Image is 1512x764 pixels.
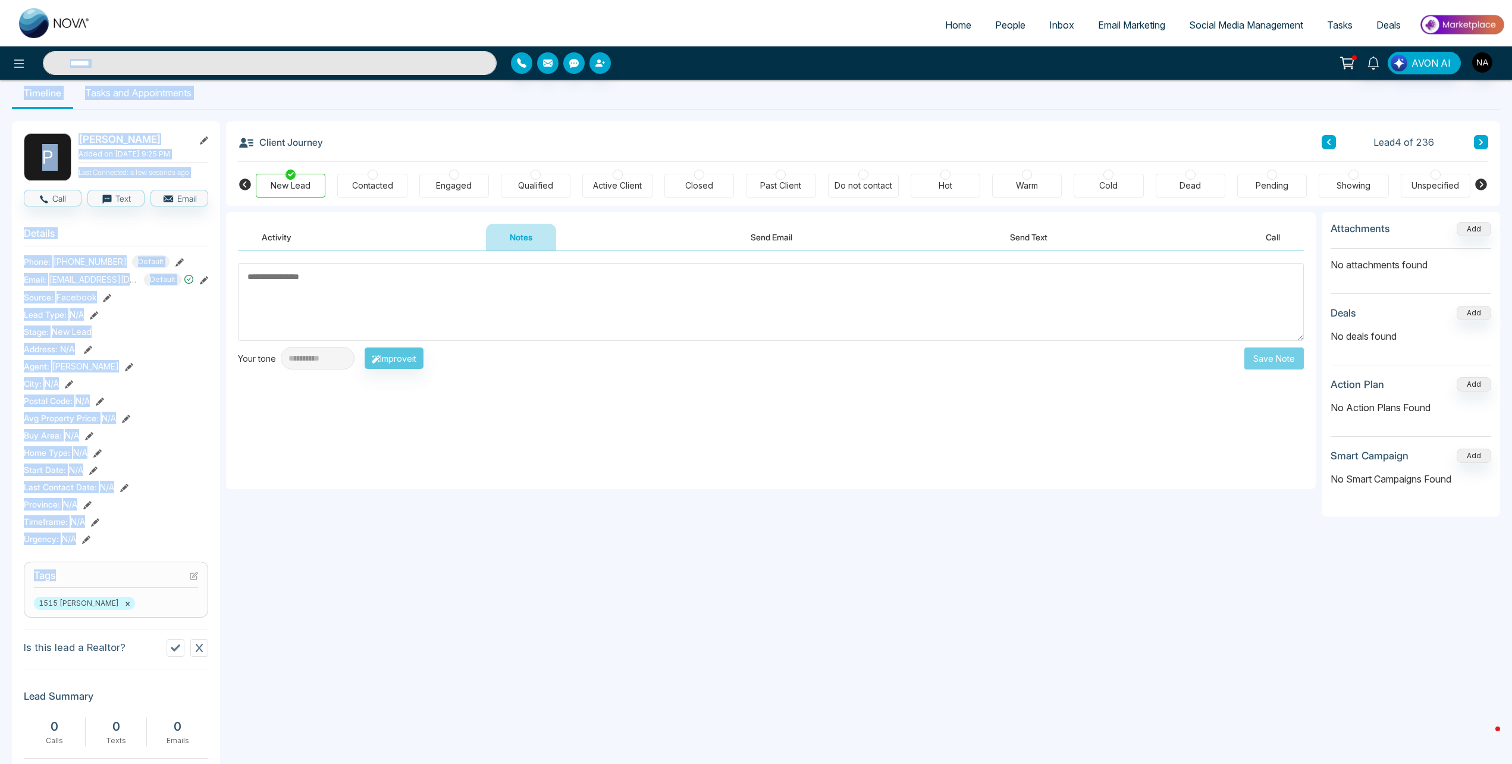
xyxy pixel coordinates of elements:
[24,481,97,493] span: Last Contact Date :
[518,180,553,192] div: Qualified
[436,180,472,192] div: Engaged
[153,718,202,735] div: 0
[1331,378,1384,390] h3: Action Plan
[1256,180,1288,192] div: Pending
[30,718,79,735] div: 0
[24,227,208,246] h3: Details
[945,19,971,31] span: Home
[271,180,310,192] div: New Lead
[1373,135,1434,149] span: Lead 4 of 236
[71,515,85,528] span: N/A
[19,8,90,38] img: Nova CRM Logo
[63,498,77,511] span: N/A
[70,308,84,321] span: N/A
[1244,347,1304,370] button: Save Note
[24,446,70,459] span: Home Type :
[73,77,203,109] li: Tasks and Appointments
[24,133,71,181] div: P
[1315,14,1364,36] a: Tasks
[24,343,75,355] span: Address:
[352,180,393,192] div: Contacted
[125,598,130,609] button: ×
[1331,223,1390,234] h3: Attachments
[45,377,59,390] span: N/A
[986,224,1071,251] button: Send Text
[1457,222,1491,236] button: Add
[1457,449,1491,463] button: Add
[1037,14,1086,36] a: Inbox
[92,735,141,746] div: Texts
[1376,19,1401,31] span: Deals
[60,344,75,354] span: N/A
[835,180,892,192] div: Do not contact
[238,133,323,151] h3: Client Journey
[1331,307,1356,319] h3: Deals
[24,394,73,407] span: Postal Code :
[144,273,181,286] span: Default
[939,180,952,192] div: Hot
[49,273,139,286] span: [EMAIL_ADDRESS][DOMAIN_NAME]
[24,498,60,511] span: Province :
[24,360,49,372] span: Agent:
[1242,224,1304,251] button: Call
[1472,52,1492,73] img: User Avatar
[486,224,556,251] button: Notes
[1327,19,1353,31] span: Tasks
[1457,377,1491,392] button: Add
[52,360,119,372] span: [PERSON_NAME]
[1411,180,1459,192] div: Unspecified
[1331,249,1491,272] p: No attachments found
[100,481,114,493] span: N/A
[1457,223,1491,233] span: Add
[1189,19,1303,31] span: Social Media Management
[79,165,208,178] p: Last Connected: a few seconds ago
[62,533,76,545] span: N/A
[150,190,208,206] button: Email
[79,133,189,145] h2: [PERSON_NAME]
[1364,14,1413,36] a: Deals
[1331,450,1409,462] h3: Smart Campaign
[760,180,801,192] div: Past Client
[87,190,145,206] button: Text
[1049,19,1074,31] span: Inbox
[685,180,713,192] div: Closed
[92,718,141,735] div: 0
[1098,19,1165,31] span: Email Marketing
[1180,180,1201,192] div: Dead
[1016,180,1038,192] div: Warm
[1331,400,1491,415] p: No Action Plans Found
[24,291,54,303] span: Source:
[24,533,59,545] span: Urgency :
[24,377,42,390] span: City :
[24,308,67,321] span: Lead Type:
[132,255,170,268] span: Default
[24,325,49,338] span: Stage:
[153,735,202,746] div: Emails
[24,255,51,268] span: Phone:
[238,352,281,365] div: Your tone
[1337,180,1370,192] div: Showing
[933,14,983,36] a: Home
[30,735,79,746] div: Calls
[54,255,127,268] span: [PHONE_NUMBER]
[1099,180,1118,192] div: Cold
[238,224,315,251] button: Activity
[1331,329,1491,343] p: No deals found
[73,446,87,459] span: N/A
[34,597,135,610] span: 1515 [PERSON_NAME]
[593,180,642,192] div: Active Client
[24,273,46,286] span: Email:
[24,515,68,528] span: Timeframe :
[1331,472,1491,486] p: No Smart Campaigns Found
[34,569,198,588] h3: Tags
[1419,11,1505,38] img: Market-place.gif
[1457,306,1491,320] button: Add
[24,690,208,708] h3: Lead Summary
[79,149,208,159] p: Added on [DATE] 9:25 PM
[995,19,1025,31] span: People
[57,291,97,303] span: Facebook
[983,14,1037,36] a: People
[1388,52,1461,74] button: AVON AI
[24,190,81,206] button: Call
[1411,56,1451,70] span: AVON AI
